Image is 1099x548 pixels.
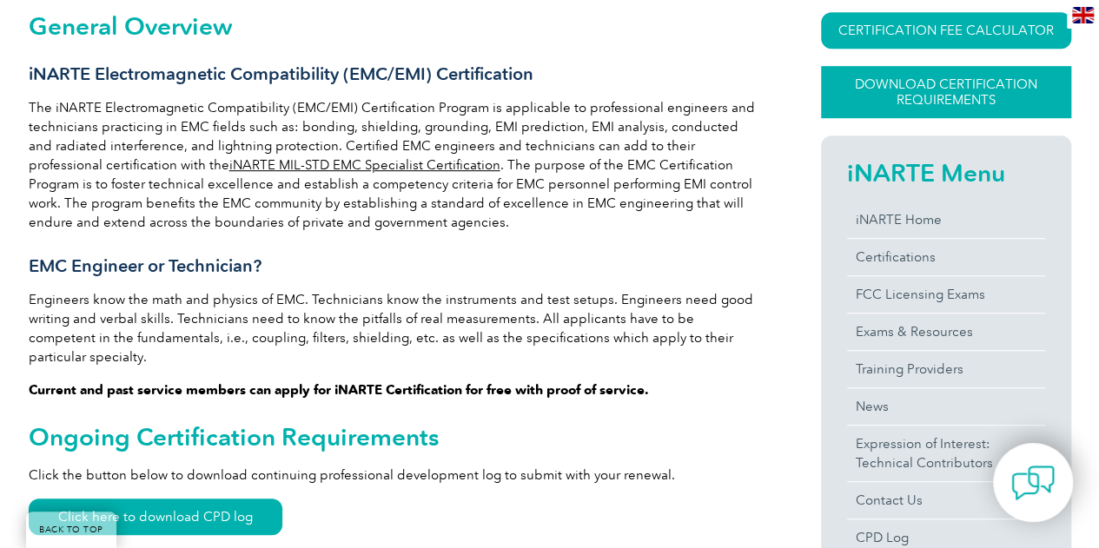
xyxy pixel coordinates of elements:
[821,12,1071,49] a: CERTIFICATION FEE CALCULATOR
[1072,7,1094,23] img: en
[29,290,758,366] p: Engineers know the math and physics of EMC. Technicians know the instruments and test setups. Eng...
[29,465,758,485] p: Click the button below to download continuing professional development log to submit with your re...
[29,63,758,85] h3: iNARTE Electromagnetic Compatibility (EMC/EMI) Certification
[29,98,758,232] p: The iNARTE Electromagnetic Compatibility (EMC/EMI) Certification Program is applicable to profess...
[847,201,1045,238] a: iNARTE Home
[847,388,1045,425] a: News
[26,512,116,548] a: BACK TO TOP
[847,276,1045,313] a: FCC Licensing Exams
[847,351,1045,387] a: Training Providers
[847,426,1045,481] a: Expression of Interest:Technical Contributors
[29,382,649,398] strong: Current and past service members can apply for iNARTE Certification for free with proof of service.
[229,157,500,173] a: iNARTE MIL-STD EMC Specialist Certification
[1011,461,1055,505] img: contact-chat.png
[847,482,1045,518] a: Contact Us
[29,255,758,277] h3: EMC Engineer or Technician?
[29,12,758,40] h2: General Overview
[29,423,758,451] h2: Ongoing Certification Requirements
[847,159,1045,187] h2: iNARTE Menu
[847,239,1045,275] a: Certifications
[847,314,1045,350] a: Exams & Resources
[29,498,282,535] a: Click here to download CPD log
[821,66,1071,118] a: Download Certification Requirements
